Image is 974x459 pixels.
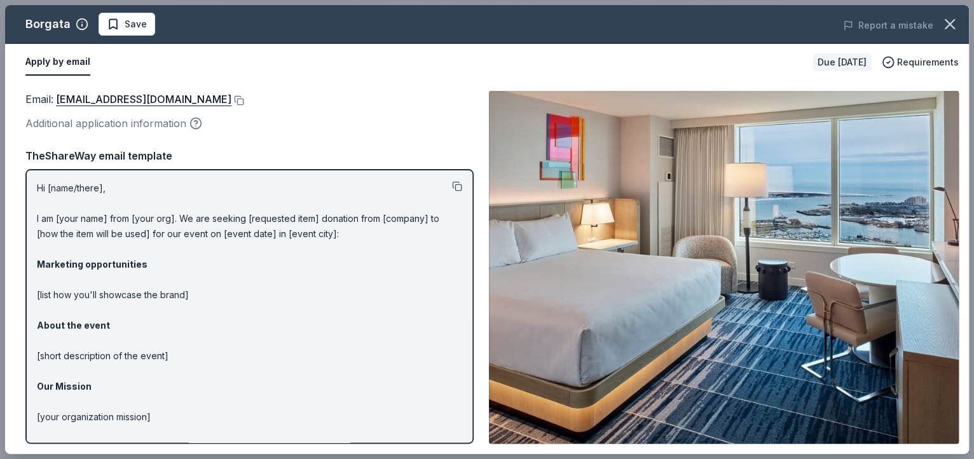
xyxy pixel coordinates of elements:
button: Requirements [882,55,959,70]
div: Additional application information [25,115,474,132]
span: Email : [25,93,231,106]
div: TheShareWay email template [25,147,474,164]
button: Apply by email [25,49,90,76]
button: Report a mistake [843,18,933,33]
a: [EMAIL_ADDRESS][DOMAIN_NAME] [56,91,231,107]
img: Image for Borgata [489,91,959,444]
div: Due [DATE] [813,53,872,71]
strong: Marketing opportunities [37,259,147,270]
button: Save [99,13,155,36]
strong: Our Mission [37,381,92,392]
span: Save [125,17,147,32]
strong: About the event [37,320,110,331]
div: Borgata [25,14,71,34]
span: Requirements [897,55,959,70]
